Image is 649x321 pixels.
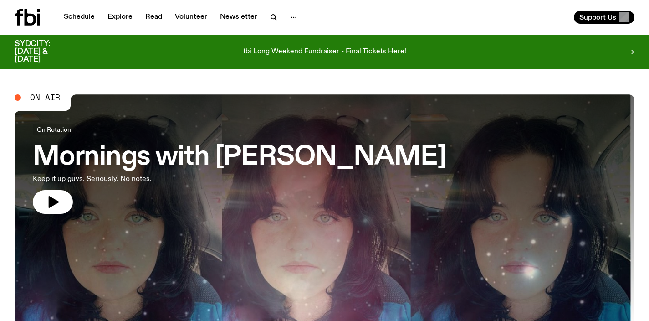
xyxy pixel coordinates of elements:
a: On Rotation [33,124,75,135]
h3: SYDCITY: [DATE] & [DATE] [15,40,73,63]
span: On Air [30,93,60,102]
button: Support Us [574,11,634,24]
a: Mornings with [PERSON_NAME]Keep it up guys. Seriously. No notes. [33,124,446,214]
span: Support Us [579,13,616,21]
p: fbi Long Weekend Fundraiser - Final Tickets Here! [243,48,406,56]
a: Read [140,11,168,24]
a: Newsletter [215,11,263,24]
p: Keep it up guys. Seriously. No notes. [33,174,266,185]
a: Explore [102,11,138,24]
a: Volunteer [169,11,213,24]
span: On Rotation [37,126,71,133]
h3: Mornings with [PERSON_NAME] [33,145,446,170]
a: Schedule [58,11,100,24]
